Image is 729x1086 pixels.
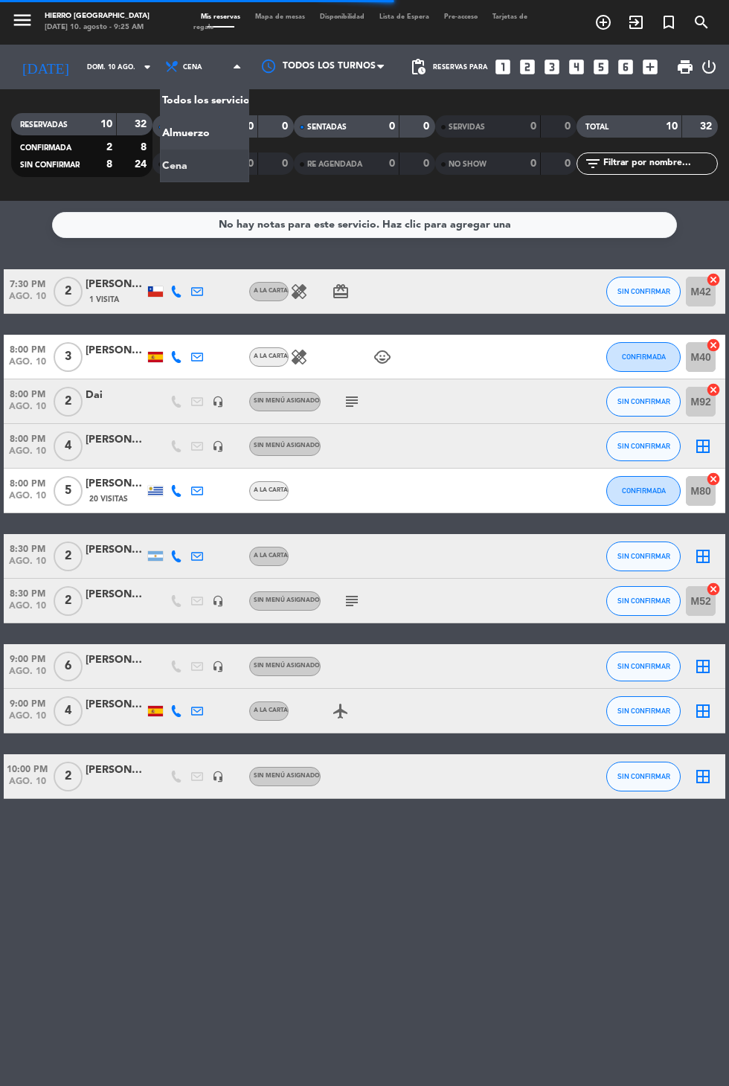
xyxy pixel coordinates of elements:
[423,158,432,169] strong: 0
[54,476,83,506] span: 5
[591,57,611,77] i: looks_5
[86,542,145,559] div: [PERSON_NAME]
[161,84,248,117] a: Todos los servicios
[54,652,83,681] span: 6
[54,542,83,571] span: 2
[4,385,51,402] span: 8:00 PM
[4,292,51,309] span: ago. 10
[4,340,51,357] span: 8:00 PM
[4,777,51,794] span: ago. 10
[254,353,288,359] span: A la carta
[617,552,670,560] span: SIN CONFIRMAR
[700,121,715,132] strong: 32
[4,759,51,777] span: 10:00 PM
[86,342,145,359] div: [PERSON_NAME]
[4,601,51,618] span: ago. 10
[530,158,536,169] strong: 0
[54,586,83,616] span: 2
[4,649,51,666] span: 9:00 PM
[4,357,51,374] span: ago. 10
[106,159,112,170] strong: 8
[694,658,712,675] i: border_all
[606,586,681,616] button: SIN CONFIRMAR
[627,13,645,31] i: exit_to_app
[666,121,678,132] strong: 10
[706,382,721,397] i: cancel
[449,123,485,131] span: SERVIDAS
[86,652,145,669] div: [PERSON_NAME]
[89,493,128,505] span: 20 Visitas
[706,272,721,287] i: cancel
[254,443,320,449] span: Sin menú asignado
[290,283,308,301] i: healing
[248,158,254,169] strong: 0
[254,553,288,559] span: A la carta
[54,431,83,461] span: 4
[594,13,612,31] i: add_circle_outline
[4,666,51,684] span: ago. 10
[54,277,83,306] span: 2
[389,158,395,169] strong: 0
[567,57,586,77] i: looks_4
[693,13,710,31] i: search
[254,398,320,404] span: Sin menú asignado
[141,142,150,152] strong: 8
[312,13,372,20] span: Disponibilidad
[161,117,248,150] a: Almuerzo
[86,762,145,779] div: [PERSON_NAME]
[54,696,83,726] span: 4
[86,387,145,404] div: Dai
[343,592,361,610] i: subject
[700,45,718,89] div: LOG OUT
[518,57,537,77] i: looks_two
[606,342,681,372] button: CONFIRMADA
[86,586,145,603] div: [PERSON_NAME]
[11,9,33,35] button: menu
[606,542,681,571] button: SIN CONFIRMAR
[307,161,362,168] span: RE AGENDADA
[373,348,391,366] i: child_care
[585,123,608,131] span: TOTAL
[606,762,681,791] button: SIN CONFIRMAR
[212,440,224,452] i: headset_mic
[437,13,485,20] span: Pre-acceso
[4,711,51,728] span: ago. 10
[254,597,320,603] span: Sin menú asignado
[254,707,288,713] span: A la carta
[622,486,666,495] span: CONFIRMADA
[694,547,712,565] i: border_all
[4,429,51,446] span: 8:00 PM
[45,22,150,33] div: [DATE] 10. agosto - 9:25 AM
[433,63,488,71] span: Reservas para
[617,662,670,670] span: SIN CONFIRMAR
[332,702,350,720] i: airplanemode_active
[606,277,681,306] button: SIN CONFIRMAR
[606,696,681,726] button: SIN CONFIRMAR
[606,652,681,681] button: SIN CONFIRMAR
[4,274,51,292] span: 7:30 PM
[307,123,347,131] span: SENTADAS
[135,119,150,129] strong: 32
[4,556,51,573] span: ago. 10
[694,437,712,455] i: border_all
[706,472,721,486] i: cancel
[212,595,224,607] i: headset_mic
[4,491,51,508] span: ago. 10
[290,348,308,366] i: healing
[606,476,681,506] button: CONFIRMADA
[449,161,486,168] span: NO SHOW
[616,57,635,77] i: looks_6
[530,121,536,132] strong: 0
[282,121,291,132] strong: 0
[100,119,112,129] strong: 10
[542,57,562,77] i: looks_3
[11,9,33,31] i: menu
[617,597,670,605] span: SIN CONFIRMAR
[138,58,156,76] i: arrow_drop_down
[606,387,681,417] button: SIN CONFIRMAR
[106,142,112,152] strong: 2
[219,216,511,234] div: No hay notas para este servicio. Haz clic para agregar una
[617,287,670,295] span: SIN CONFIRMAR
[212,771,224,783] i: headset_mic
[254,288,288,294] span: A la carta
